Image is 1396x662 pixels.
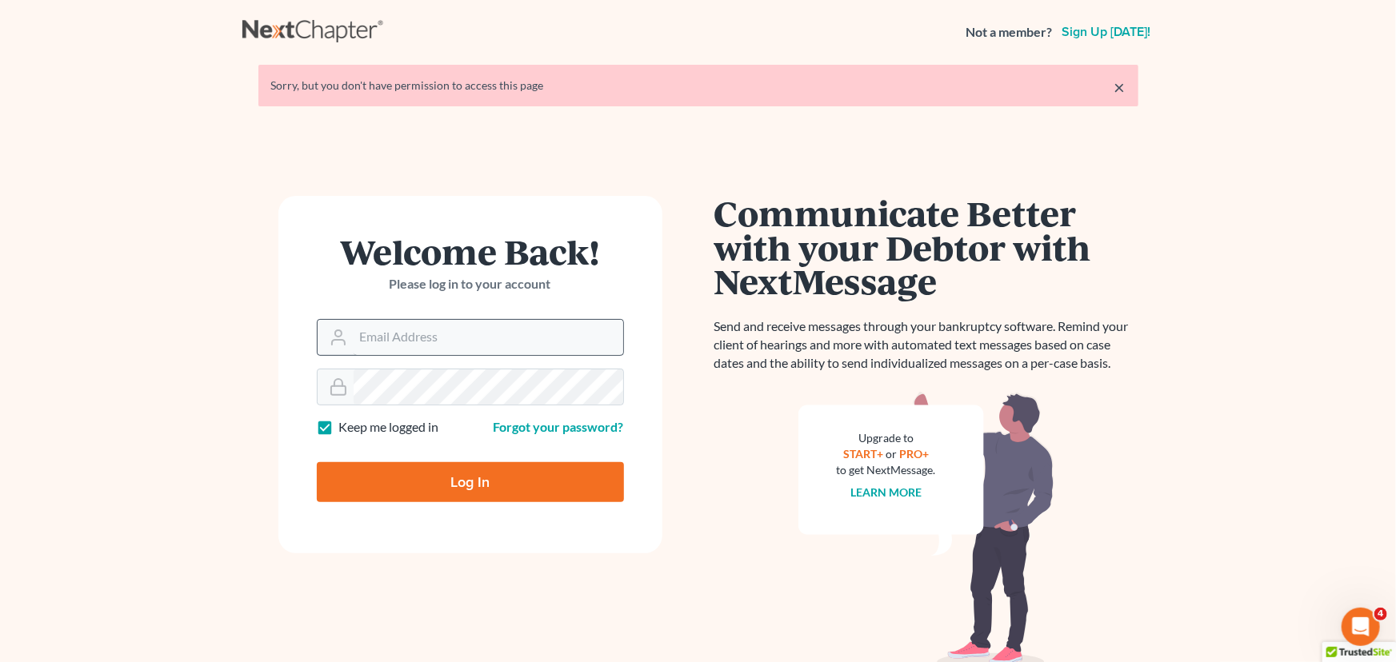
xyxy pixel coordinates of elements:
a: Sign up [DATE]! [1059,26,1154,38]
label: Keep me logged in [339,418,439,437]
p: Send and receive messages through your bankruptcy software. Remind your client of hearings and mo... [714,317,1138,373]
span: or [886,447,897,461]
input: Email Address [354,320,623,355]
div: Upgrade to [837,430,936,446]
h1: Communicate Better with your Debtor with NextMessage [714,196,1138,298]
a: START+ [843,447,883,461]
iframe: Intercom live chat [1342,608,1380,646]
input: Log In [317,462,624,502]
strong: Not a member? [966,23,1053,42]
span: 4 [1374,608,1387,620]
a: PRO+ [899,447,929,461]
p: Please log in to your account [317,275,624,293]
div: Sorry, but you don't have permission to access this page [271,78,1126,94]
a: × [1114,78,1126,97]
div: to get NextMessage. [837,462,936,478]
a: Learn more [850,485,922,499]
h1: Welcome Back! [317,234,624,269]
a: Forgot your password? [494,419,624,434]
